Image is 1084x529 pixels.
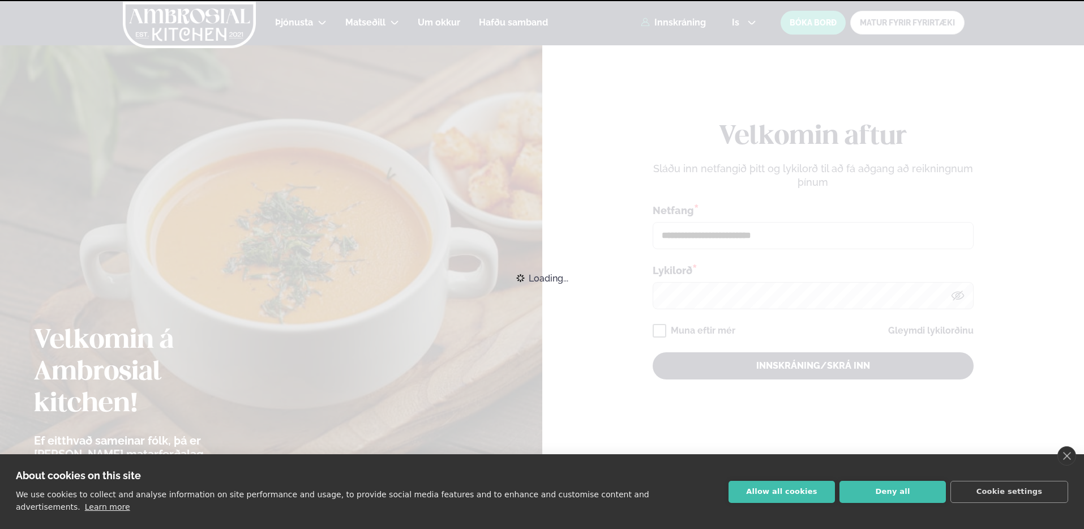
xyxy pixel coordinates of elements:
[839,481,946,503] button: Deny all
[1057,446,1076,466] a: close
[529,266,568,291] span: Loading...
[729,481,835,503] button: Allow all cookies
[16,470,141,481] strong: About cookies on this site
[85,502,130,511] a: Learn more
[16,490,649,511] p: We use cookies to collect and analyse information on site performance and usage, to provide socia...
[950,481,1068,503] button: Cookie settings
